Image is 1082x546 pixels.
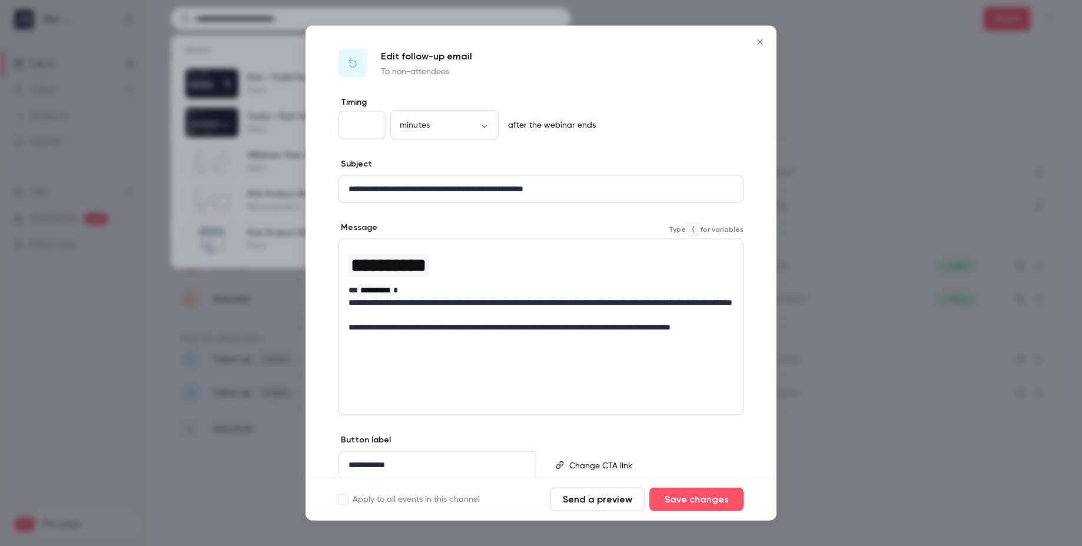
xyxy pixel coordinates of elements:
code: { [686,222,700,236]
label: Apply to all events in this channel [338,494,480,505]
p: To non-attendees [381,66,472,78]
button: Send a preview [550,488,645,511]
div: editor [565,452,742,479]
div: editor [339,239,743,353]
label: Button label [338,434,391,446]
p: Edit follow-up email [381,49,472,64]
button: Close [748,31,772,54]
div: editor [339,176,743,202]
button: Save changes [649,488,744,511]
div: editor [339,452,536,478]
div: minutes [390,119,499,131]
label: Subject [338,158,372,170]
label: Timing [338,96,744,108]
span: Type for variables [669,222,744,236]
label: Message [338,222,377,234]
p: after the webinar ends [503,119,596,131]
